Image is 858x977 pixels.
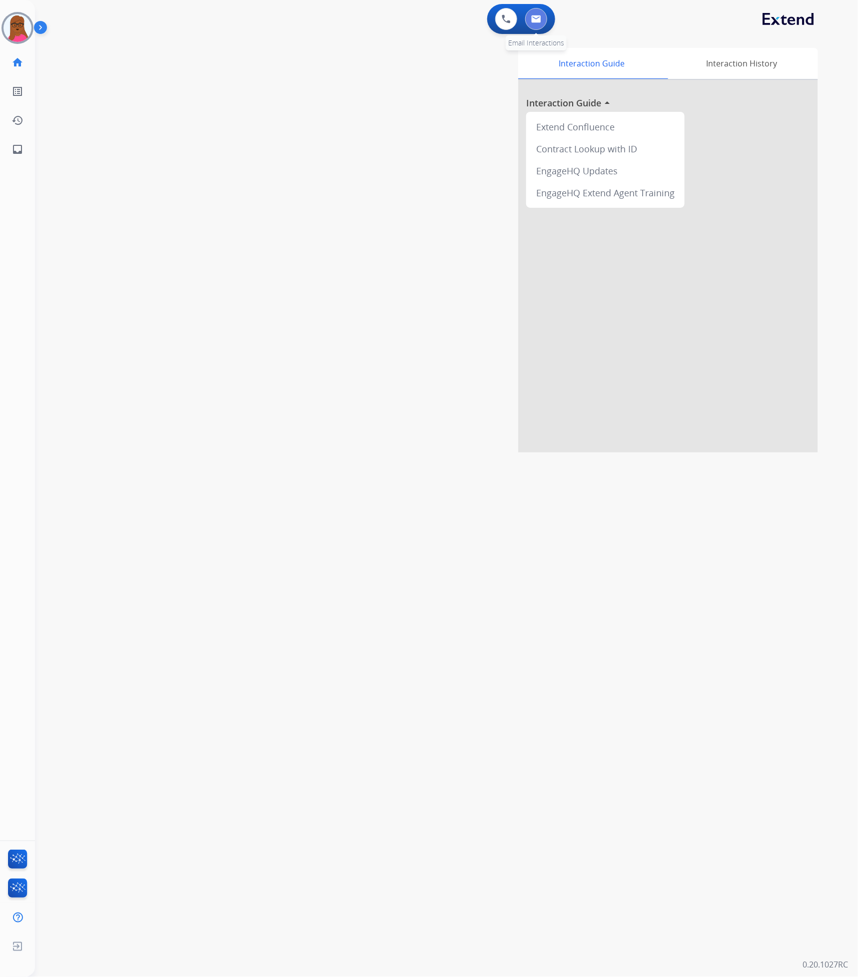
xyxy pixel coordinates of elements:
[11,114,23,126] mat-icon: history
[530,138,681,160] div: Contract Lookup with ID
[3,14,31,42] img: avatar
[11,56,23,68] mat-icon: home
[530,160,681,182] div: EngageHQ Updates
[803,959,848,971] p: 0.20.1027RC
[11,143,23,155] mat-icon: inbox
[508,38,564,47] span: Email Interactions
[530,182,681,204] div: EngageHQ Extend Agent Training
[666,48,818,79] div: Interaction History
[530,116,681,138] div: Extend Confluence
[518,48,666,79] div: Interaction Guide
[11,85,23,97] mat-icon: list_alt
